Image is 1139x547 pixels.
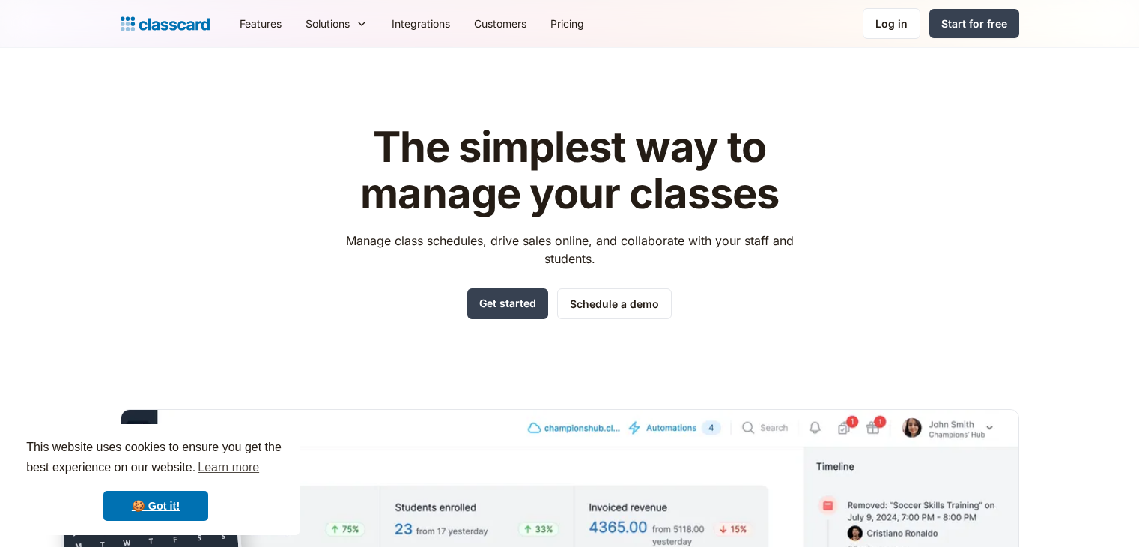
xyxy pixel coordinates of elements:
[929,9,1019,38] a: Start for free
[306,16,350,31] div: Solutions
[462,7,538,40] a: Customers
[863,8,920,39] a: Log in
[103,491,208,521] a: dismiss cookie message
[875,16,908,31] div: Log in
[380,7,462,40] a: Integrations
[121,13,210,34] a: home
[228,7,294,40] a: Features
[332,124,807,217] h1: The simplest way to manage your classes
[538,7,596,40] a: Pricing
[195,456,261,479] a: learn more about cookies
[12,424,300,535] div: cookieconsent
[467,288,548,319] a: Get started
[26,438,285,479] span: This website uses cookies to ensure you get the best experience on our website.
[557,288,672,319] a: Schedule a demo
[332,232,807,268] p: Manage class schedules, drive sales online, and collaborate with your staff and students.
[294,7,380,40] div: Solutions
[941,16,1007,31] div: Start for free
